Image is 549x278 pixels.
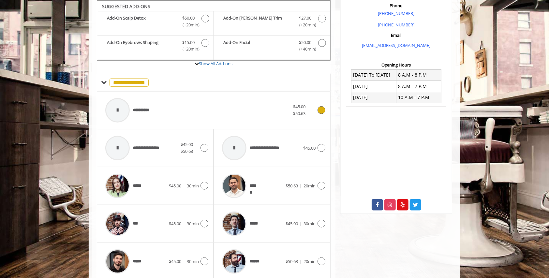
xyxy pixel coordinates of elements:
td: [DATE] [351,81,396,92]
span: $45.00 [286,221,298,227]
label: Add-On Eyebrows Shaping [100,39,210,54]
a: [PHONE_NUMBER] [378,22,415,28]
span: 20min [304,258,316,264]
a: [EMAIL_ADDRESS][DOMAIN_NAME] [362,42,431,48]
label: Add-On Facial [217,39,327,54]
td: 8 A.M - 8 P.M [396,69,441,80]
b: Add-On [PERSON_NAME] Trim [223,15,292,28]
span: | [183,221,185,227]
span: | [183,258,185,264]
h3: Opening Hours [346,63,446,67]
span: $27.00 [299,15,312,22]
td: [DATE] [351,92,396,103]
b: Add-On Eyebrows Shaping [107,39,176,53]
span: $45.00 [169,221,181,227]
b: Add-On Scalp Detox [107,15,176,28]
h3: Phone [348,3,445,8]
span: | [183,183,185,189]
td: 10 A.M - 7 P.M [396,92,441,103]
span: $50.00 [182,15,195,22]
span: | [300,221,302,227]
span: 30min [304,221,316,227]
span: 30min [187,183,199,189]
td: 8 A.M - 7 P.M [396,81,441,92]
span: | [300,183,302,189]
span: $45.00 [169,258,181,264]
span: (+20min ) [296,22,315,28]
td: [DATE] To [DATE] [351,69,396,80]
span: (+20min ) [179,46,198,52]
span: $45.00 [304,145,316,151]
span: $50.63 [286,258,298,264]
span: $15.00 [182,39,195,46]
span: $45.00 - $50.63 [293,104,308,116]
label: Add-On Scalp Detox [100,15,210,30]
span: $50.00 [299,39,312,46]
div: The Made Man Haircut Add-onS [97,0,331,61]
span: | [300,258,302,264]
span: (+20min ) [179,22,198,28]
a: [PHONE_NUMBER] [378,10,415,16]
b: SUGGESTED ADD-ONS [102,3,150,9]
span: 30min [187,221,199,227]
span: 30min [187,258,199,264]
b: Add-On Facial [223,39,292,53]
span: $45.00 [169,183,181,189]
label: Add-On Beard Trim [217,15,327,30]
span: $45.00 - $50.63 [181,141,195,154]
h3: Email [348,33,445,37]
span: (+40min ) [296,46,315,52]
span: $50.63 [286,183,298,189]
a: Show All Add-ons [199,61,232,66]
span: 20min [304,183,316,189]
